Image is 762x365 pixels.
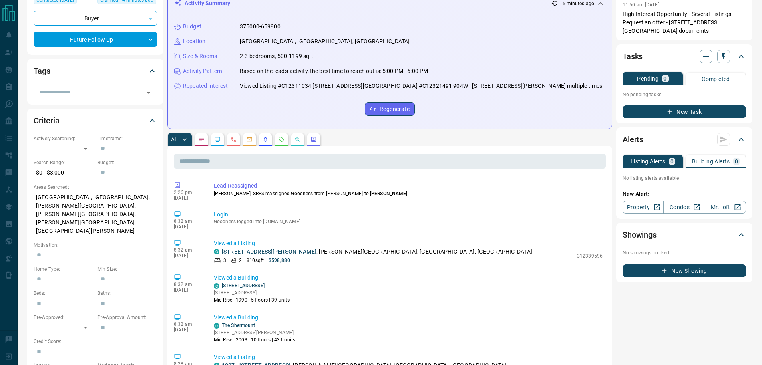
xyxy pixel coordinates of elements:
a: [STREET_ADDRESS][PERSON_NAME] [222,248,316,255]
p: [PERSON_NAME], SRES reassigned Goodness from [PERSON_NAME] to [214,190,603,197]
p: New Alert: [623,190,746,198]
svg: Lead Browsing Activity [214,136,221,143]
button: New Showing [623,264,746,277]
p: Location [183,37,205,46]
p: 2-3 bedrooms, 500-1199 sqft [240,52,314,60]
svg: Requests [278,136,285,143]
p: Viewed a Building [214,274,603,282]
h2: Tasks [623,50,643,63]
a: [STREET_ADDRESS] [222,283,265,288]
p: No showings booked [623,249,746,256]
p: Motivation: [34,242,157,249]
a: Property [623,201,664,214]
p: $0 - $3,000 [34,166,93,179]
p: Home Type: [34,266,93,273]
p: Completed [702,76,730,82]
svg: Listing Alerts [262,136,269,143]
p: 8:32 am [174,247,202,253]
p: Baths: [97,290,157,297]
a: The Shermount [222,323,255,328]
div: Future Follow Up [34,32,157,47]
h2: Criteria [34,114,60,127]
p: Repeated Interest [183,82,228,90]
p: No pending tasks [623,89,746,101]
p: [DATE] [174,224,202,230]
p: 0 [663,76,667,81]
p: Areas Searched: [34,184,157,191]
p: Viewed Listing #C12311034 [STREET_ADDRESS][GEOGRAPHIC_DATA] #C12321491 904W - [STREET_ADDRESS][PE... [240,82,604,90]
p: Search Range: [34,159,93,166]
p: 810 sqft [247,257,264,264]
p: 8:32 am [174,282,202,287]
p: Login [214,210,603,219]
p: All [171,137,177,142]
p: 8:32 am [174,321,202,327]
p: [DATE] [174,253,202,258]
p: 2:26 pm [174,190,202,195]
div: Tasks [623,47,746,66]
p: [STREET_ADDRESS] [214,289,290,296]
p: Min Size: [97,266,157,273]
p: Listing Alerts [631,159,665,164]
svg: Opportunities [294,136,301,143]
p: Budget [183,22,201,31]
p: 11:50 am [DATE] [623,2,659,8]
svg: Agent Actions [310,136,317,143]
p: Pending [637,76,659,81]
p: Lead Reassigned [214,181,603,190]
p: Activity Pattern [183,67,222,75]
p: [DATE] [174,195,202,201]
h2: Showings [623,228,657,241]
p: 3 [223,257,226,264]
p: , [PERSON_NAME][GEOGRAPHIC_DATA], [GEOGRAPHIC_DATA], [GEOGRAPHIC_DATA] [222,248,532,256]
button: Regenerate [365,102,415,116]
p: Viewed a Building [214,313,603,322]
button: Open [143,87,154,98]
div: condos.ca [214,323,219,329]
p: Pre-Approved: [34,314,93,321]
p: [GEOGRAPHIC_DATA], [GEOGRAPHIC_DATA], [PERSON_NAME][GEOGRAPHIC_DATA], [PERSON_NAME][GEOGRAPHIC_DA... [34,191,157,238]
p: [STREET_ADDRESS][PERSON_NAME] [214,329,295,336]
p: Building Alerts [692,159,730,164]
a: Condos [663,201,705,214]
p: 0 [670,159,674,164]
div: Criteria [34,111,157,130]
p: Goodness logged into [DOMAIN_NAME] [214,219,603,224]
h2: Alerts [623,133,643,146]
p: $598,880 [269,257,290,264]
p: 375000-659900 [240,22,281,31]
p: 0 [735,159,738,164]
a: Mr.Loft [705,201,746,214]
p: Viewed a Listing [214,353,603,361]
div: Alerts [623,130,746,149]
p: No listing alerts available [623,175,746,182]
p: Size & Rooms [183,52,217,60]
p: C12339596 [577,252,603,260]
svg: Emails [246,136,253,143]
p: Mid-Rise | 1990 | 5 floors | 39 units [214,296,290,304]
h2: Tags [34,65,50,77]
p: [DATE] [174,287,202,293]
p: Credit Score: [34,338,157,345]
span: [PERSON_NAME] [370,191,407,196]
p: Timeframe: [97,135,157,142]
p: [DATE] [174,327,202,333]
div: condos.ca [214,249,219,254]
p: 2 [239,257,242,264]
p: Actively Searching: [34,135,93,142]
p: Budget: [97,159,157,166]
p: [GEOGRAPHIC_DATA], [GEOGRAPHIC_DATA], [GEOGRAPHIC_DATA] [240,37,410,46]
p: High Interest Opportunity - Several Listings Request an offer - [STREET_ADDRESS][GEOGRAPHIC_DATA]... [623,10,746,35]
p: 8:32 am [174,218,202,224]
p: Based on the lead's activity, the best time to reach out is: 5:00 PM - 6:00 PM [240,67,428,75]
div: condos.ca [214,283,219,289]
div: Buyer [34,11,157,26]
svg: Notes [198,136,205,143]
button: New Task [623,105,746,118]
p: Viewed a Listing [214,239,603,248]
svg: Calls [230,136,237,143]
p: Pre-Approval Amount: [97,314,157,321]
div: Showings [623,225,746,244]
p: Mid-Rise | 2003 | 10 floors | 431 units [214,336,295,343]
p: Beds: [34,290,93,297]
